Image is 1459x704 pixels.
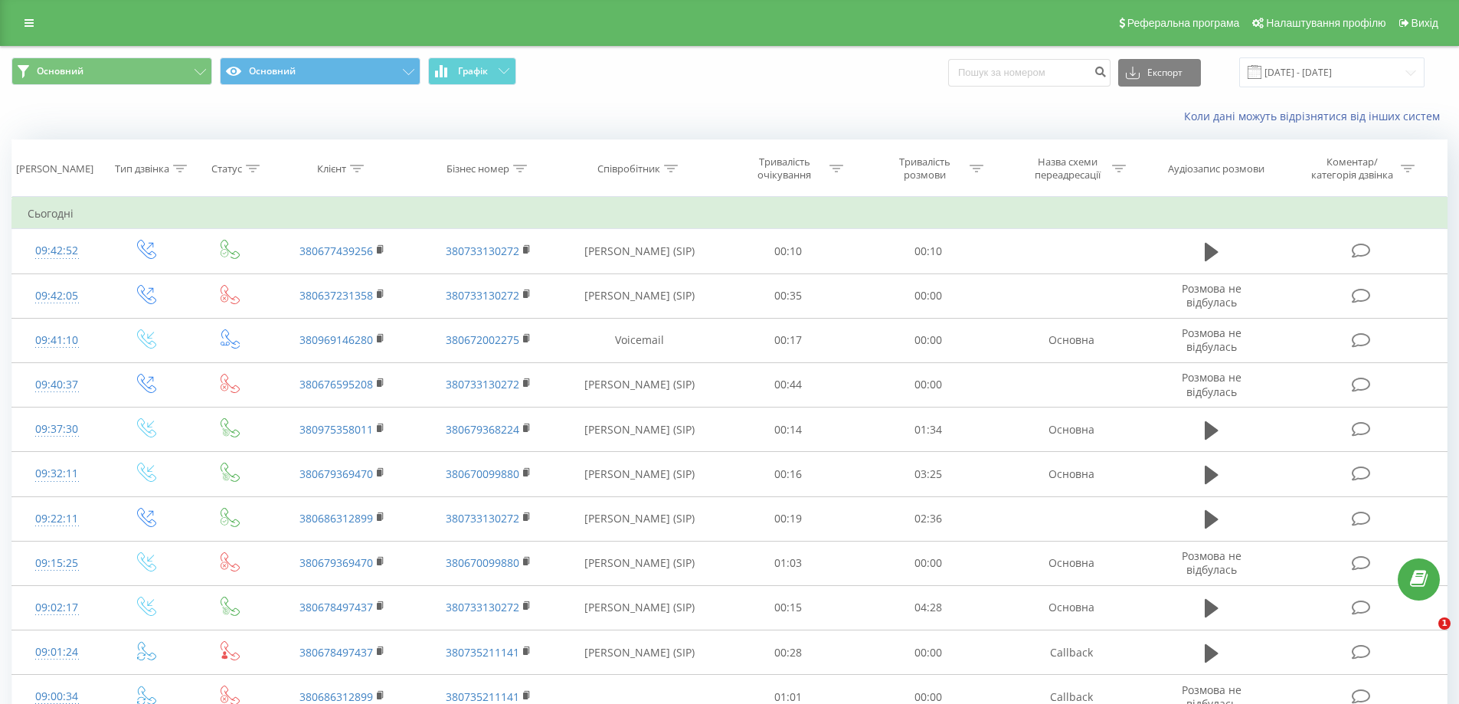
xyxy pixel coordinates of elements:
span: Розмова не відбулась [1182,548,1241,577]
td: 00:00 [859,541,999,585]
span: Розмова не відбулась [1182,326,1241,354]
a: 380733130272 [446,244,519,258]
a: 380686312899 [299,689,373,704]
td: 03:25 [859,452,999,496]
input: Пошук за номером [948,59,1111,87]
iframe: Intercom live chat [1407,617,1444,654]
td: 02:36 [859,496,999,541]
div: Тривалість очікування [744,156,826,182]
button: Експорт [1118,59,1201,87]
a: 380672002275 [446,332,519,347]
div: 09:02:17 [28,593,87,623]
td: 00:28 [718,630,859,675]
td: [PERSON_NAME] (SIP) [561,585,718,630]
a: 380678497437 [299,600,373,614]
td: Основна [998,452,1143,496]
td: 00:44 [718,362,859,407]
button: Основний [11,57,212,85]
div: 09:41:10 [28,326,87,355]
td: 00:17 [718,318,859,362]
td: [PERSON_NAME] (SIP) [561,229,718,273]
span: Основний [37,65,83,77]
td: [PERSON_NAME] (SIP) [561,541,718,585]
span: 1 [1438,617,1451,630]
a: 380679369470 [299,467,373,481]
div: Статус [211,162,242,175]
div: [PERSON_NAME] [16,162,93,175]
td: 00:19 [718,496,859,541]
div: 09:01:24 [28,637,87,667]
span: Графік [458,66,488,77]
button: Основний [220,57,420,85]
div: 09:37:30 [28,414,87,444]
td: 00:16 [718,452,859,496]
a: 380670099880 [446,467,519,481]
td: Основна [998,408,1143,452]
div: 09:15:25 [28,548,87,578]
a: 380679368224 [446,422,519,437]
td: Callback [998,630,1143,675]
td: 00:35 [718,273,859,318]
a: 380676595208 [299,377,373,391]
td: Сьогодні [12,198,1448,229]
div: Клієнт [317,162,346,175]
td: [PERSON_NAME] (SIP) [561,273,718,318]
td: [PERSON_NAME] (SIP) [561,362,718,407]
a: 380733130272 [446,377,519,391]
a: 380733130272 [446,511,519,526]
td: 00:00 [859,362,999,407]
td: 00:14 [718,408,859,452]
td: [PERSON_NAME] (SIP) [561,452,718,496]
div: Назва схеми переадресації [1026,156,1108,182]
td: Основна [998,585,1143,630]
td: [PERSON_NAME] (SIP) [561,496,718,541]
td: 00:10 [859,229,999,273]
div: 09:40:37 [28,370,87,400]
div: Аудіозапис розмови [1168,162,1264,175]
td: 01:34 [859,408,999,452]
span: Реферальна програма [1127,17,1240,29]
span: Розмова не відбулась [1182,370,1241,398]
td: [PERSON_NAME] (SIP) [561,408,718,452]
a: 380678497437 [299,645,373,660]
td: 00:00 [859,318,999,362]
a: 380637231358 [299,288,373,303]
div: 09:42:05 [28,281,87,311]
td: [PERSON_NAME] (SIP) [561,630,718,675]
span: Налаштування профілю [1266,17,1385,29]
span: Розмова не відбулась [1182,281,1241,309]
td: 04:28 [859,585,999,630]
a: Коли дані можуть відрізнятися вiд інших систем [1184,109,1448,123]
div: Коментар/категорія дзвінка [1307,156,1397,182]
a: 380677439256 [299,244,373,258]
div: 09:42:52 [28,236,87,266]
td: 00:15 [718,585,859,630]
button: Графік [428,57,516,85]
td: 00:00 [859,630,999,675]
a: 380733130272 [446,600,519,614]
a: 380975358011 [299,422,373,437]
a: 380686312899 [299,511,373,526]
td: Основна [998,541,1143,585]
a: 380733130272 [446,288,519,303]
a: 380679369470 [299,555,373,570]
div: Тип дзвінка [115,162,169,175]
td: 00:10 [718,229,859,273]
td: Voicemail [561,318,718,362]
a: 380670099880 [446,555,519,570]
div: Бізнес номер [447,162,509,175]
td: Основна [998,318,1143,362]
div: Співробітник [597,162,660,175]
a: 380969146280 [299,332,373,347]
div: 09:32:11 [28,459,87,489]
td: 01:03 [718,541,859,585]
span: Вихід [1412,17,1438,29]
a: 380735211141 [446,689,519,704]
div: 09:22:11 [28,504,87,534]
a: 380735211141 [446,645,519,660]
td: 00:00 [859,273,999,318]
div: Тривалість розмови [884,156,966,182]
